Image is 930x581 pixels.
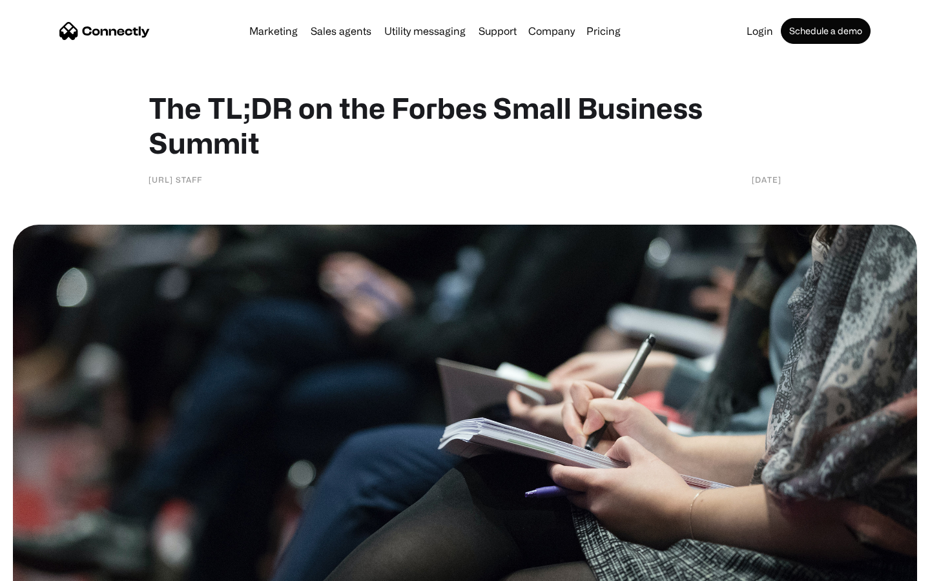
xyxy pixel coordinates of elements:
[244,26,303,36] a: Marketing
[305,26,377,36] a: Sales agents
[379,26,471,36] a: Utility messaging
[149,173,202,186] div: [URL] Staff
[741,26,778,36] a: Login
[473,26,522,36] a: Support
[26,558,77,576] ul: Language list
[581,26,626,36] a: Pricing
[528,22,575,40] div: Company
[13,558,77,576] aside: Language selected: English
[781,18,871,44] a: Schedule a demo
[149,90,781,160] h1: The TL;DR on the Forbes Small Business Summit
[752,173,781,186] div: [DATE]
